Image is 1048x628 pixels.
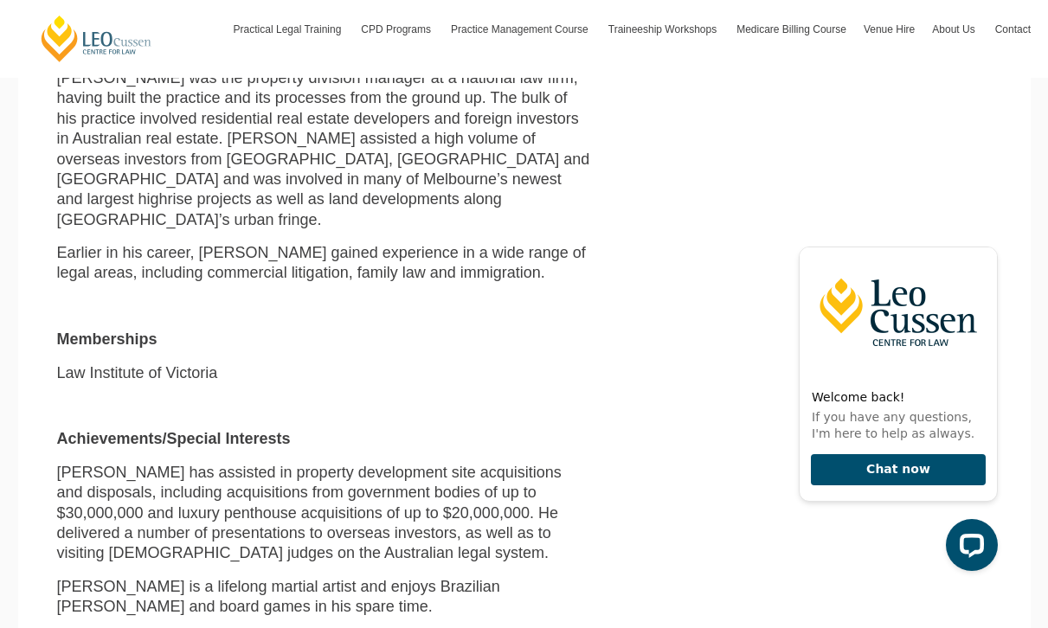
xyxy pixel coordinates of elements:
p: [PERSON_NAME] was the property division manager at a national law firm, having built the practice... [57,68,591,230]
a: Traineeship Workshops [600,4,728,54]
strong: Achievements/Special Interests [57,430,291,447]
a: Contact [987,4,1039,54]
p: [PERSON_NAME] has assisted in property development site acquisitions and disposals, including acq... [57,463,591,564]
strong: Memberships [57,330,158,348]
p: Law Institute of Victoria [57,363,591,383]
iframe: LiveChat chat widget [785,215,1005,585]
p: [PERSON_NAME] is a lifelong martial artist and enjoys Brazilian [PERSON_NAME] and board games in ... [57,577,591,618]
a: [PERSON_NAME] Centre for Law [39,14,154,63]
a: Venue Hire [855,4,923,54]
a: Medicare Billing Course [728,4,855,54]
a: Practical Legal Training [225,4,353,54]
p: Earlier in his career, [PERSON_NAME] gained experience in a wide range of legal areas, including ... [57,243,591,284]
a: Practice Management Course [442,4,600,54]
a: About Us [923,4,986,54]
a: CPD Programs [352,4,442,54]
